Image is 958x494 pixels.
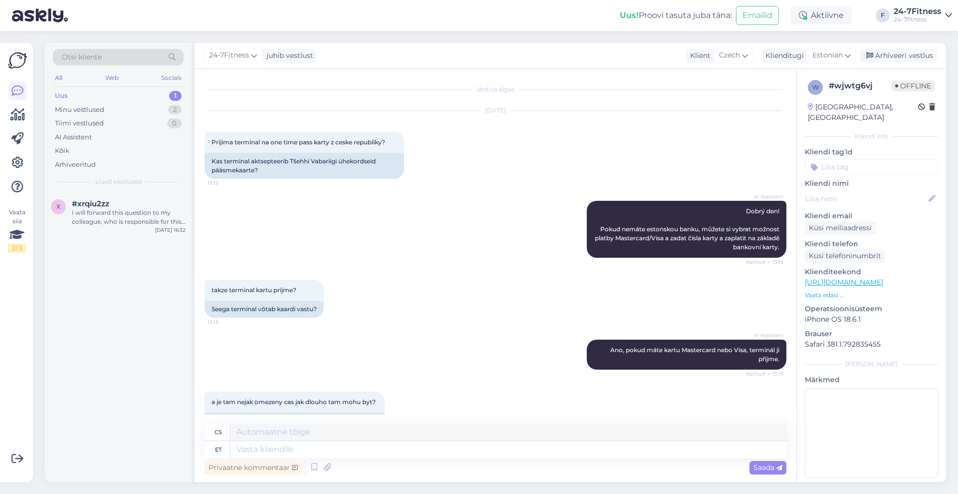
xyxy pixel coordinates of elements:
[155,226,186,234] div: [DATE] 16:32
[208,179,245,187] span: 15:15
[805,193,927,204] input: Lisa nimi
[805,304,938,314] p: Operatsioonisüsteem
[746,258,783,266] span: Nähtud ✓ 15:15
[212,286,296,294] span: takze terminal kartu prijme?
[761,50,804,61] div: Klienditugi
[205,85,786,94] div: Vestlus algas
[208,318,245,326] span: 15:15
[55,105,104,115] div: Minu vestlused
[686,50,711,61] div: Klient
[808,102,918,123] div: [GEOGRAPHIC_DATA], [GEOGRAPHIC_DATA]
[205,413,385,430] div: ja kas on mingi ajapiirang, kui kaua ma seal viibida võin?
[805,178,938,189] p: Kliendi nimi
[168,105,182,115] div: 2
[805,329,938,339] p: Brauser
[805,339,938,350] p: Safari 381.1.792835455
[805,314,938,325] p: iPhone OS 18.6.1
[209,50,249,61] span: 24-7Fitness
[894,7,952,23] a: 24-7Fitness24-7fitness
[805,221,876,235] div: Küsi meiliaadressi
[805,278,883,287] a: [URL][DOMAIN_NAME]
[753,463,782,472] span: Saada
[215,441,222,458] div: et
[72,199,109,208] span: #xrqiu2zz
[805,375,938,385] p: Märkmed
[8,51,27,70] img: Askly Logo
[620,10,639,20] b: Uus!
[103,71,121,84] div: Web
[805,132,938,141] div: Kliendi info
[53,71,64,84] div: All
[746,193,783,200] span: AI Assistent
[56,203,60,210] span: x
[212,138,385,146] span: Prijima terminal na one time pass karty z ceske republiky?
[205,106,786,115] div: [DATE]
[829,80,891,92] div: # wjwtg6vj
[746,370,783,378] span: Nähtud ✓ 15:15
[167,118,182,128] div: 0
[891,80,935,91] span: Offline
[876,8,890,22] div: F
[812,50,843,61] span: Estonian
[95,177,142,186] span: Uued vestlused
[8,244,26,253] div: 2 / 3
[55,160,96,170] div: Arhiveeritud
[805,159,938,174] input: Lisa tag
[805,147,938,157] p: Kliendi tag'id
[812,83,819,91] span: w
[205,461,302,475] div: Privaatne kommentaar
[620,9,732,21] div: Proovi tasuta juba täna:
[62,52,102,62] span: Otsi kliente
[805,249,885,263] div: Küsi telefoninumbrit
[805,360,938,369] div: [PERSON_NAME]
[805,239,938,249] p: Kliendi telefon
[215,424,222,441] div: cs
[8,208,26,253] div: Vaata siia
[262,50,313,61] div: juhib vestlust
[805,211,938,221] p: Kliendi email
[860,49,937,62] div: Arhiveeri vestlus
[55,132,92,142] div: AI Assistent
[791,6,852,24] div: Aktiivne
[610,346,781,363] span: Ano, pokud máte kartu Mastercard nebo Visa, terminál ji přijme.
[805,267,938,277] p: Klienditeekond
[719,50,740,61] span: Czech
[55,118,104,128] div: Tiimi vestlused
[169,91,182,101] div: 1
[212,398,376,406] span: a je tam nejak omezeny cas jak dlouho tam mohu byt?
[746,332,783,339] span: AI Assistent
[736,6,779,25] button: Emailid
[205,153,404,179] div: Kas terminal aktsepteerib Tšehhi Vabariigi ühekordseid pääsmekaarte?
[205,301,324,318] div: Seega terminal võtab kaardi vastu?
[894,15,941,23] div: 24-7fitness
[159,71,184,84] div: Socials
[595,207,781,251] span: Dobrý den! Pokud nemáte estonskou banku, můžete si vybrat možnost platby Mastercard/Visa a zadat ...
[55,91,68,101] div: Uus
[72,208,186,226] div: I will forward this question to my colleague, who is responsible for this. The reply will be here...
[805,291,938,300] p: Vaata edasi ...
[894,7,941,15] div: 24-7Fitness
[55,146,69,156] div: Kõik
